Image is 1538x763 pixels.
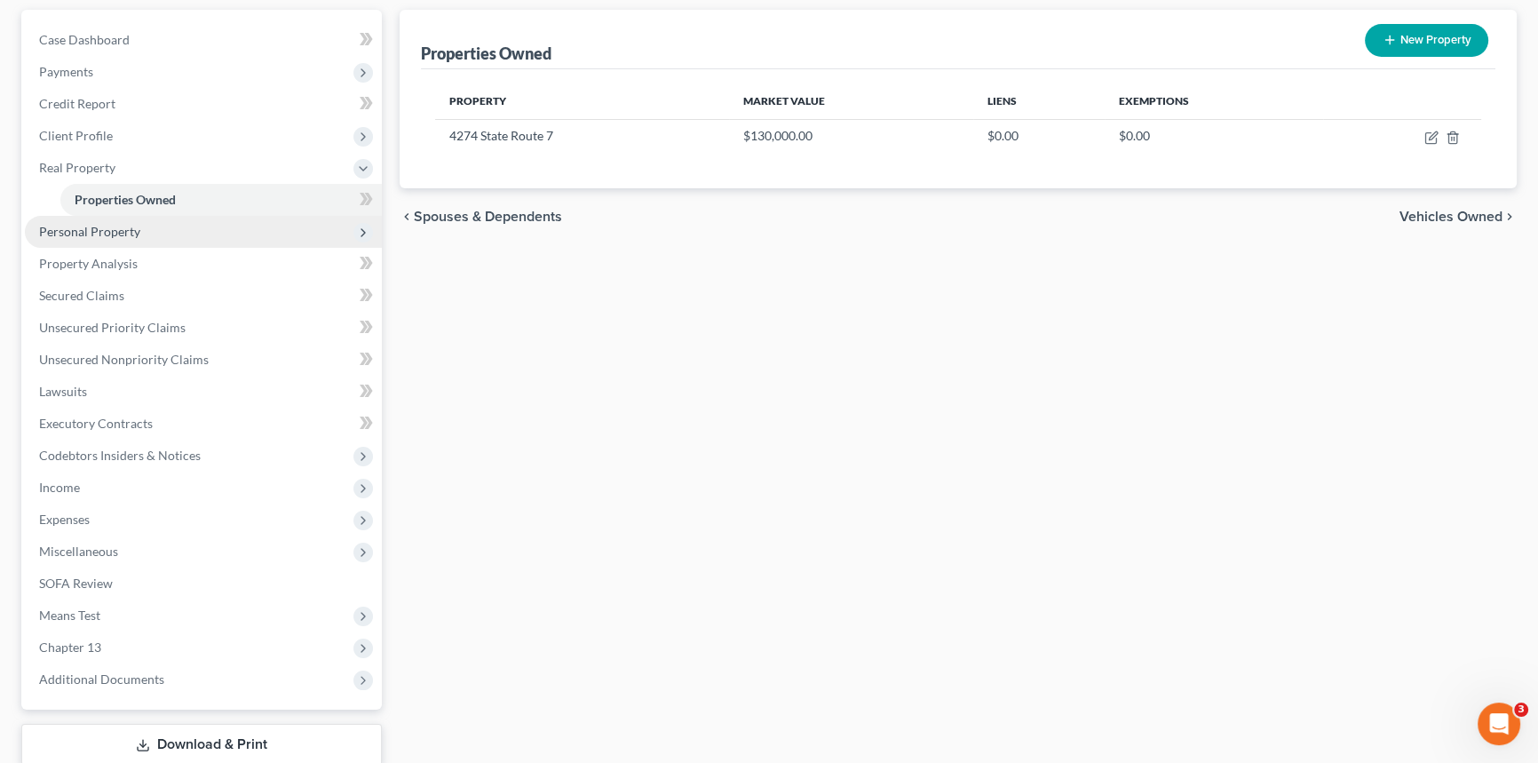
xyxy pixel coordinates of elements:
[39,256,138,271] span: Property Analysis
[39,160,115,175] span: Real Property
[1399,210,1502,224] span: Vehicles Owned
[25,376,382,408] a: Lawsuits
[25,408,382,440] a: Executory Contracts
[39,640,101,655] span: Chapter 13
[729,83,973,119] th: Market Value
[39,608,100,623] span: Means Test
[421,43,551,64] div: Properties Owned
[1105,119,1323,153] td: $0.00
[39,64,93,79] span: Payments
[435,83,729,119] th: Property
[1478,703,1520,745] iframe: Intercom live chat
[39,416,153,431] span: Executory Contracts
[75,192,176,207] span: Properties Owned
[435,119,729,153] td: 4274 State Route 7
[25,88,382,120] a: Credit Report
[25,280,382,312] a: Secured Claims
[60,184,382,216] a: Properties Owned
[25,312,382,344] a: Unsecured Priority Claims
[39,224,140,239] span: Personal Property
[39,288,124,303] span: Secured Claims
[729,119,973,153] td: $130,000.00
[39,448,201,463] span: Codebtors Insiders & Notices
[39,320,186,335] span: Unsecured Priority Claims
[25,248,382,280] a: Property Analysis
[39,32,130,47] span: Case Dashboard
[25,24,382,56] a: Case Dashboard
[1514,703,1528,717] span: 3
[973,119,1106,153] td: $0.00
[25,344,382,376] a: Unsecured Nonpriority Claims
[39,384,87,399] span: Lawsuits
[414,210,562,224] span: Spouses & Dependents
[39,544,118,559] span: Miscellaneous
[25,568,382,600] a: SOFA Review
[973,83,1106,119] th: Liens
[1365,24,1488,57] button: New Property
[39,512,90,527] span: Expenses
[1105,83,1323,119] th: Exemptions
[39,480,80,495] span: Income
[1399,210,1517,224] button: Vehicles Owned chevron_right
[39,352,209,367] span: Unsecured Nonpriority Claims
[39,672,164,687] span: Additional Documents
[400,210,562,224] button: chevron_left Spouses & Dependents
[400,210,414,224] i: chevron_left
[39,128,113,143] span: Client Profile
[39,576,113,591] span: SOFA Review
[1502,210,1517,224] i: chevron_right
[39,96,115,111] span: Credit Report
